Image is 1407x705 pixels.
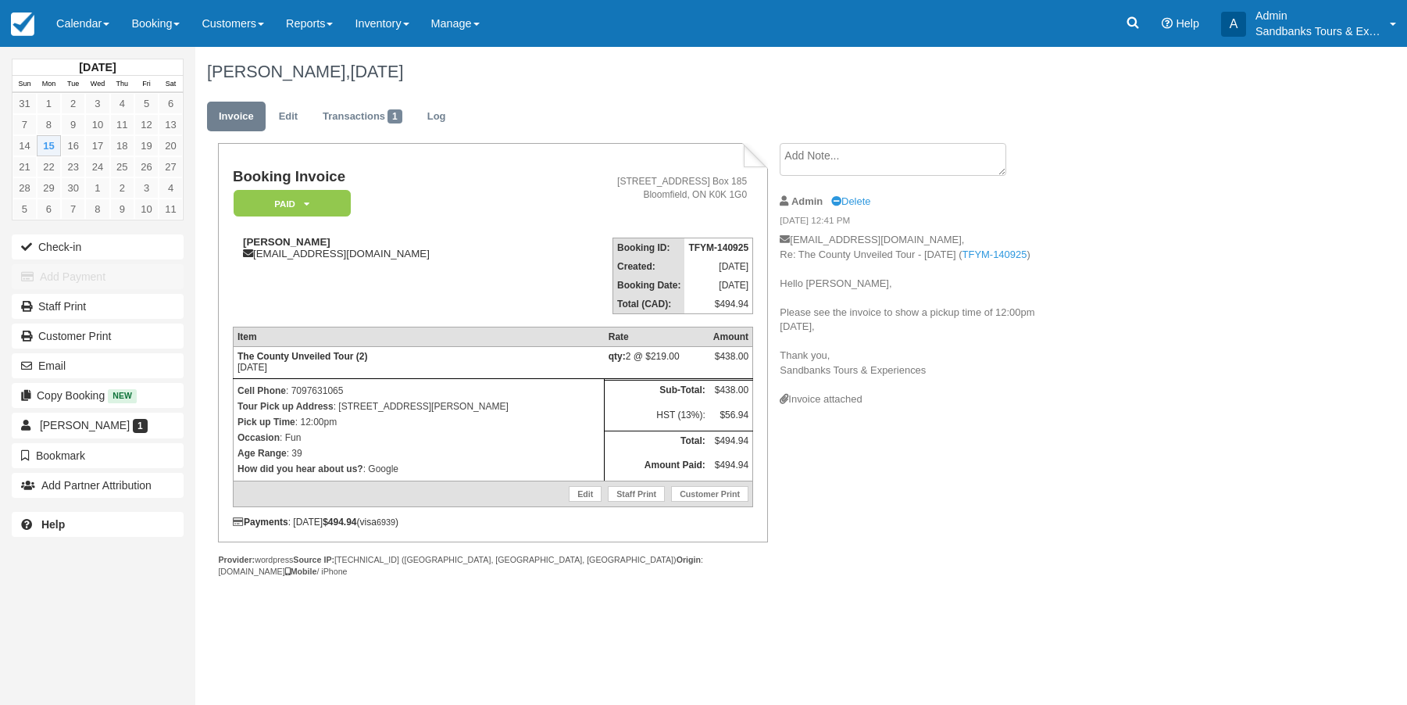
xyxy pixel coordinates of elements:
[233,327,604,347] th: Item
[237,446,600,461] p: : 39
[159,76,183,93] th: Sat
[12,93,37,114] a: 31
[605,406,709,431] td: HST (13%):
[134,156,159,177] a: 26
[713,351,748,374] div: $438.00
[12,413,184,438] a: [PERSON_NAME] 1
[709,406,753,431] td: $56.94
[159,177,183,199] a: 4
[134,93,159,114] a: 5
[569,486,602,502] a: Edit
[293,555,334,564] strong: Source IP:
[780,392,1043,407] div: Invoice attached
[12,324,184,349] a: Customer Print
[37,156,61,177] a: 22
[110,135,134,156] a: 18
[709,456,753,481] td: $494.94
[85,156,109,177] a: 24
[709,431,753,456] td: $494.94
[134,135,159,156] a: 19
[608,486,665,502] a: Staff Print
[41,518,65,531] b: Help
[134,114,159,135] a: 12
[237,430,600,446] p: : Fun
[613,238,685,258] th: Booking ID:
[962,249,1027,260] a: TFYM-140925
[12,135,37,156] a: 14
[61,93,85,114] a: 2
[1176,17,1199,30] span: Help
[684,257,752,276] td: [DATE]
[267,102,309,132] a: Edit
[159,135,183,156] a: 20
[37,135,61,156] a: 15
[237,463,363,474] strong: How did you hear about us?
[234,190,351,217] em: Paid
[684,276,752,295] td: [DATE]
[61,135,85,156] a: 16
[85,177,109,199] a: 1
[110,177,134,199] a: 2
[237,448,287,459] strong: Age Range
[237,399,600,414] p: : [STREET_ADDRESS][PERSON_NAME]
[780,214,1043,231] em: [DATE] 12:41 PM
[12,383,184,408] button: Copy Booking New
[12,264,184,289] button: Add Payment
[233,169,535,185] h1: Booking Invoice
[609,351,626,362] strong: qty
[110,76,134,93] th: Thu
[79,61,116,73] strong: [DATE]
[233,517,288,528] strong: Payments
[237,383,600,399] p: : 7097631065
[233,347,604,379] td: [DATE]
[134,199,159,220] a: 10
[831,195,870,207] a: Delete
[37,114,61,135] a: 8
[285,567,317,576] strong: Mobile
[613,295,685,314] th: Total (CAD):
[159,114,183,135] a: 13
[233,517,753,528] div: : [DATE] (visa )
[605,380,709,405] th: Sub-Total:
[243,236,330,248] strong: [PERSON_NAME]
[12,199,37,220] a: 5
[110,114,134,135] a: 11
[613,257,685,276] th: Created:
[780,233,1043,392] p: [EMAIL_ADDRESS][DOMAIN_NAME], Re: The County Unveiled Tour - [DATE] ( ) Hello [PERSON_NAME], Plea...
[61,177,85,199] a: 30
[218,554,767,578] div: wordpress [TECHNICAL_ID] ([GEOGRAPHIC_DATA], [GEOGRAPHIC_DATA], [GEOGRAPHIC_DATA]) : [DOMAIN_NAME...
[133,419,148,433] span: 1
[605,456,709,481] th: Amount Paid:
[1255,23,1380,39] p: Sandbanks Tours & Experiences
[11,13,34,36] img: checkfront-main-nav-mini-logo.png
[416,102,458,132] a: Log
[37,93,61,114] a: 1
[1255,8,1380,23] p: Admin
[159,156,183,177] a: 27
[12,512,184,537] a: Help
[605,431,709,456] th: Total:
[709,327,753,347] th: Amount
[387,109,402,123] span: 1
[12,114,37,135] a: 7
[12,294,184,319] a: Staff Print
[207,63,1239,81] h1: [PERSON_NAME],
[1162,18,1173,29] i: Help
[85,76,109,93] th: Wed
[541,175,747,202] address: [STREET_ADDRESS] Box 185 Bloomfield, ON K0K 1G0
[237,461,600,477] p: : Google
[85,199,109,220] a: 8
[134,177,159,199] a: 3
[110,156,134,177] a: 25
[377,517,395,527] small: 6939
[85,135,109,156] a: 17
[61,76,85,93] th: Tue
[237,401,334,412] strong: Tour Pick up Address
[605,347,709,379] td: 2 @ $219.00
[791,195,823,207] strong: Admin
[233,189,345,218] a: Paid
[12,353,184,378] button: Email
[108,389,137,403] span: New
[37,199,61,220] a: 6
[684,295,752,314] td: $494.94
